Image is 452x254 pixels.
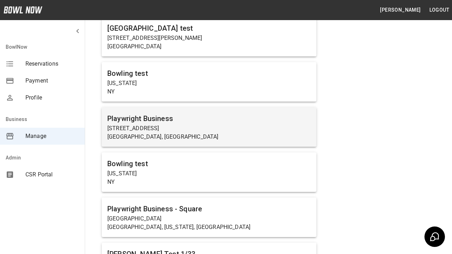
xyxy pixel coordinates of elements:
p: [US_STATE] [107,169,311,178]
p: [US_STATE] [107,79,311,87]
h6: Bowling test [107,68,311,79]
span: CSR Portal [25,170,79,179]
h6: Playwright Business [107,113,311,124]
p: [GEOGRAPHIC_DATA], [US_STATE], [GEOGRAPHIC_DATA] [107,223,311,231]
button: Logout [427,4,452,17]
img: logo [4,6,42,13]
p: [GEOGRAPHIC_DATA], [GEOGRAPHIC_DATA] [107,133,311,141]
p: [STREET_ADDRESS][PERSON_NAME] [107,34,311,42]
button: [PERSON_NAME] [377,4,423,17]
span: Reservations [25,60,79,68]
span: Profile [25,93,79,102]
h6: Playwright Business - Square [107,203,311,214]
span: Payment [25,77,79,85]
span: Manage [25,132,79,140]
p: [GEOGRAPHIC_DATA] [107,42,311,51]
h6: Bowling test [107,158,311,169]
p: NY [107,87,311,96]
h6: [GEOGRAPHIC_DATA] test [107,23,311,34]
p: [GEOGRAPHIC_DATA] [107,214,311,223]
p: [STREET_ADDRESS] [107,124,311,133]
p: NY [107,178,311,186]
